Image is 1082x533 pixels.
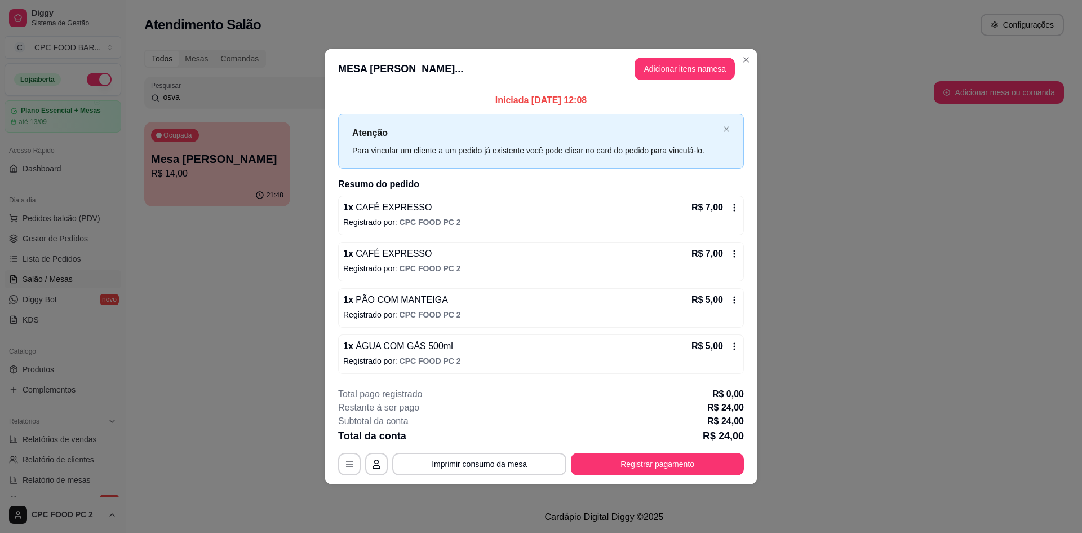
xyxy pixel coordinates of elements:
p: Total pago registrado [338,387,422,401]
p: Registrado por: [343,309,739,320]
p: R$ 5,00 [691,293,723,307]
p: Registrado por: [343,263,739,274]
button: Adicionar itens namesa [635,58,735,80]
span: CAFÉ EXPRESSO [353,202,432,212]
p: Registrado por: [343,355,739,367]
p: R$ 24,00 [703,428,744,444]
p: 1 x [343,293,448,307]
p: R$ 24,00 [707,415,744,428]
p: Total da conta [338,428,406,444]
button: Registrar pagamento [571,453,744,475]
p: Atenção [352,126,719,140]
p: 1 x [343,340,453,353]
div: Para vincular um cliente a um pedido já existente você pode clicar no card do pedido para vinculá... [352,144,719,157]
span: ÁGUA COM GÁS 500ml [353,341,453,351]
p: Subtotal da conta [338,415,409,428]
p: R$ 7,00 [691,201,723,214]
button: Close [737,51,755,69]
h2: Resumo do pedido [338,178,744,191]
p: R$ 7,00 [691,247,723,261]
span: close [723,126,730,133]
p: Restante à ser pago [338,401,419,415]
span: CPC FOOD PC 2 [400,356,461,365]
span: CPC FOOD PC 2 [400,218,461,227]
p: 1 x [343,201,432,214]
button: close [723,126,730,133]
header: MESA [PERSON_NAME]... [325,49,757,89]
p: R$ 0,00 [712,387,744,401]
span: PÃO COM MANTEIGA [353,295,448,305]
p: Iniciada [DATE] 12:08 [338,94,744,107]
span: CPC FOOD PC 2 [400,264,461,273]
p: R$ 24,00 [707,401,744,415]
span: CAFÉ EXPRESSO [353,249,432,258]
span: CPC FOOD PC 2 [400,310,461,319]
p: Registrado por: [343,217,739,228]
p: R$ 5,00 [691,340,723,353]
p: 1 x [343,247,432,261]
button: Imprimir consumo da mesa [392,453,566,475]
